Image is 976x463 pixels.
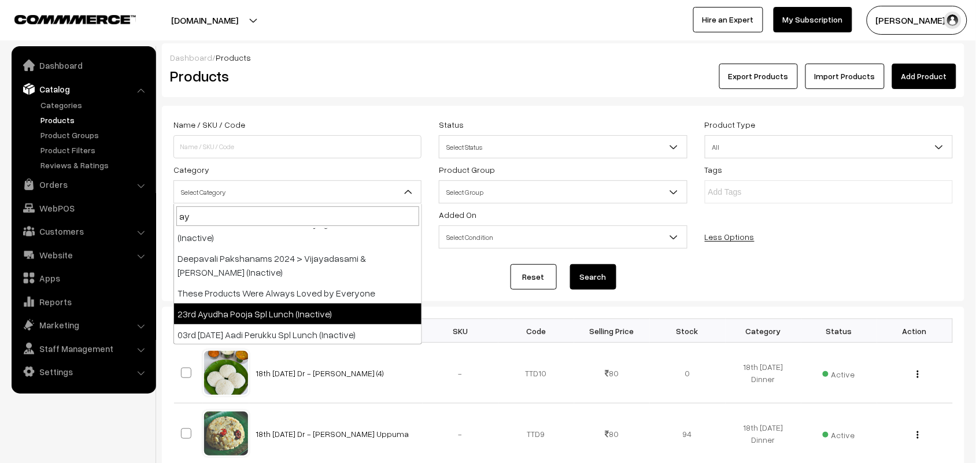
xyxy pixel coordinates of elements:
[801,319,877,343] th: Status
[439,182,686,202] span: Select Group
[877,319,953,343] th: Action
[439,225,687,249] span: Select Condition
[14,198,152,218] a: WebPOS
[173,118,245,131] label: Name / SKU / Code
[173,135,422,158] input: Name / SKU / Code
[511,264,557,290] a: Reset
[38,114,152,126] a: Products
[917,431,919,439] img: Menu
[498,319,574,343] th: Code
[14,221,152,242] a: Customers
[170,67,420,85] h2: Products
[14,314,152,335] a: Marketing
[14,338,152,359] a: Staff Management
[823,426,855,441] span: Active
[650,343,726,403] td: 0
[174,324,422,345] li: 03rd [DATE] Aadi Perukku Spl Lunch (Inactive)
[867,6,967,35] button: [PERSON_NAME] s…
[726,343,801,403] td: 18th [DATE] Dinner
[423,343,498,403] td: -
[439,137,686,157] span: Select Status
[38,159,152,171] a: Reviews & Ratings
[14,291,152,312] a: Reports
[38,99,152,111] a: Categories
[726,319,801,343] th: Category
[705,232,755,242] a: Less Options
[14,55,152,76] a: Dashboard
[256,368,385,378] a: 18th [DATE] Dr - [PERSON_NAME] (4)
[892,64,956,89] a: Add Product
[705,135,953,158] span: All
[439,180,687,203] span: Select Group
[439,118,464,131] label: Status
[174,213,422,248] li: Breakfast & Lunch & Dinner > Vinayagar Chathurthi Lunch (Inactive)
[805,64,885,89] a: Import Products
[498,343,574,403] td: TTD10
[216,53,251,62] span: Products
[14,12,116,25] a: COMMMERCE
[170,53,212,62] a: Dashboard
[14,174,152,195] a: Orders
[173,180,422,203] span: Select Category
[693,7,763,32] a: Hire an Expert
[774,7,852,32] a: My Subscription
[174,303,422,324] li: 23rd Ayudha Pooja Spl Lunch (Inactive)
[256,429,409,439] a: 18th [DATE] Dr - [PERSON_NAME] Uppuma
[170,51,956,64] div: /
[423,319,498,343] th: SKU
[14,361,152,382] a: Settings
[173,164,209,176] label: Category
[38,144,152,156] a: Product Filters
[574,343,650,403] td: 80
[439,164,495,176] label: Product Group
[823,365,855,380] span: Active
[574,319,650,343] th: Selling Price
[650,319,726,343] th: Stock
[14,79,152,99] a: Catalog
[174,283,422,303] li: These Products Were Always Loved by Everyone
[14,245,152,265] a: Website
[944,12,962,29] img: user
[719,64,798,89] button: Export Products
[570,264,616,290] button: Search
[708,186,809,198] input: Add Tags
[439,135,687,158] span: Select Status
[705,164,723,176] label: Tags
[705,137,952,157] span: All
[439,209,476,221] label: Added On
[14,268,152,288] a: Apps
[38,129,152,141] a: Product Groups
[174,182,421,202] span: Select Category
[174,248,422,283] li: Deepavali Pakshanams 2024 > Vijayadasami & [PERSON_NAME] (Inactive)
[131,6,279,35] button: [DOMAIN_NAME]
[439,227,686,247] span: Select Condition
[14,15,136,24] img: COMMMERCE
[705,118,756,131] label: Product Type
[917,371,919,378] img: Menu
